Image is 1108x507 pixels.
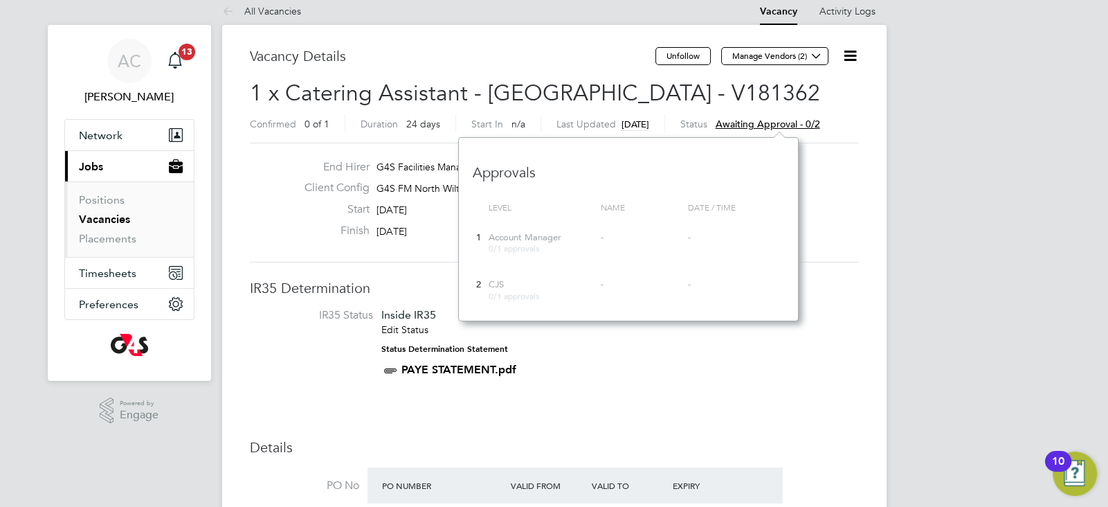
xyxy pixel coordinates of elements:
span: 0 of 1 [305,118,329,130]
a: All Vacancies [222,5,301,17]
a: Vacancies [79,213,130,226]
span: 0/1 approvals [489,242,539,254]
div: PO Number [379,473,508,498]
span: [DATE] [621,118,649,130]
div: - [601,232,681,244]
label: Confirmed [250,118,296,130]
label: End Hirer [293,160,370,175]
label: Finish [293,224,370,238]
span: Account Manager [489,231,561,243]
a: 13 [161,39,189,83]
span: CJS [489,278,504,290]
button: Unfollow [655,47,711,65]
img: g4s-logo-retina.png [111,334,148,356]
label: Duration [361,118,398,130]
button: Network [65,120,194,150]
label: Last Updated [556,118,616,130]
a: Positions [79,193,125,206]
div: Level [485,195,597,220]
span: Network [79,129,122,142]
a: Activity Logs [819,5,875,17]
h3: Approvals [473,150,784,181]
label: PO No [250,479,359,493]
span: 0/1 approvals [489,290,539,301]
span: 13 [179,44,195,60]
div: 1 [473,225,485,251]
span: AC [118,52,141,70]
span: G4S Facilities Management (Uk) Limited [376,161,551,173]
a: Powered byEngage [100,398,158,424]
span: n/a [511,118,525,130]
button: Jobs [65,151,194,181]
label: Client Config [293,181,370,195]
nav: Main navigation [48,25,211,381]
label: IR35 Status [264,308,373,323]
div: - [601,279,681,291]
a: Go to home page [64,334,194,356]
span: Timesheets [79,267,136,280]
div: Valid To [588,473,669,498]
span: [DATE] [376,204,407,216]
h3: Details [250,438,859,456]
span: Powered by [120,398,158,409]
a: Vacancy [760,6,797,17]
div: 2 [473,272,485,298]
span: 24 days [406,118,440,130]
div: Name [597,195,684,220]
span: Jobs [79,160,103,173]
strong: Status Determination Statement [381,344,508,354]
span: 1 x Catering Assistant - [GEOGRAPHIC_DATA] - V181362 [250,80,820,107]
button: Timesheets [65,258,194,288]
a: Edit Status [381,323,428,336]
div: 10 [1052,461,1064,479]
button: Manage Vendors (2) [721,47,828,65]
span: Inside IR35 [381,308,436,321]
div: Jobs [65,181,194,257]
a: PAYE STATEMENT.pdf [401,363,516,376]
div: Expiry [669,473,750,498]
span: Alice Collier [64,89,194,105]
a: AC[PERSON_NAME] [64,39,194,105]
span: G4S FM North Wiltshire Schools - Operat… [376,182,567,195]
div: - [688,279,781,291]
label: Start [293,202,370,217]
div: - [688,232,781,244]
label: Start In [471,118,503,130]
label: Status [680,118,707,130]
a: Placements [79,232,136,245]
div: Date / time [684,195,784,220]
span: Awaiting approval - 0/2 [716,118,820,130]
h3: IR35 Determination [250,279,859,297]
span: Preferences [79,298,138,311]
div: Valid From [507,473,588,498]
button: Preferences [65,289,194,319]
button: Open Resource Center, 10 new notifications [1053,452,1097,496]
h3: Vacancy Details [250,47,655,65]
span: [DATE] [376,225,407,238]
span: Engage [120,409,158,421]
